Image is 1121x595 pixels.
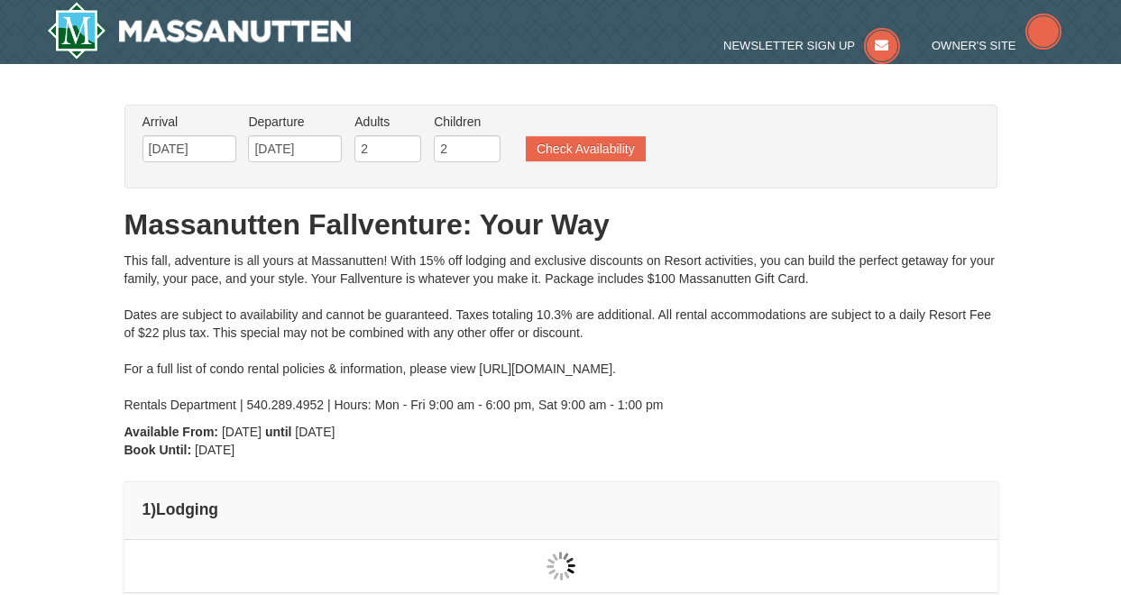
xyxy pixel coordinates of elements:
[434,113,501,131] label: Children
[295,425,335,439] span: [DATE]
[195,443,234,457] span: [DATE]
[124,206,997,243] h1: Massanutten Fallventure: Your Way
[723,39,900,52] a: Newsletter Sign Up
[547,552,575,581] img: wait gif
[47,2,352,59] img: Massanutten Resort Logo
[723,39,855,52] span: Newsletter Sign Up
[265,425,292,439] strong: until
[222,425,262,439] span: [DATE]
[47,2,352,59] a: Massanutten Resort
[151,500,156,518] span: )
[142,113,236,131] label: Arrival
[354,113,421,131] label: Adults
[142,500,979,518] h4: 1 Lodging
[124,443,192,457] strong: Book Until:
[124,252,997,414] div: This fall, adventure is all yours at Massanutten! With 15% off lodging and exclusive discounts on...
[932,39,1061,52] a: Owner's Site
[248,113,342,131] label: Departure
[124,425,219,439] strong: Available From:
[932,39,1016,52] span: Owner's Site
[526,136,646,161] button: Check Availability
